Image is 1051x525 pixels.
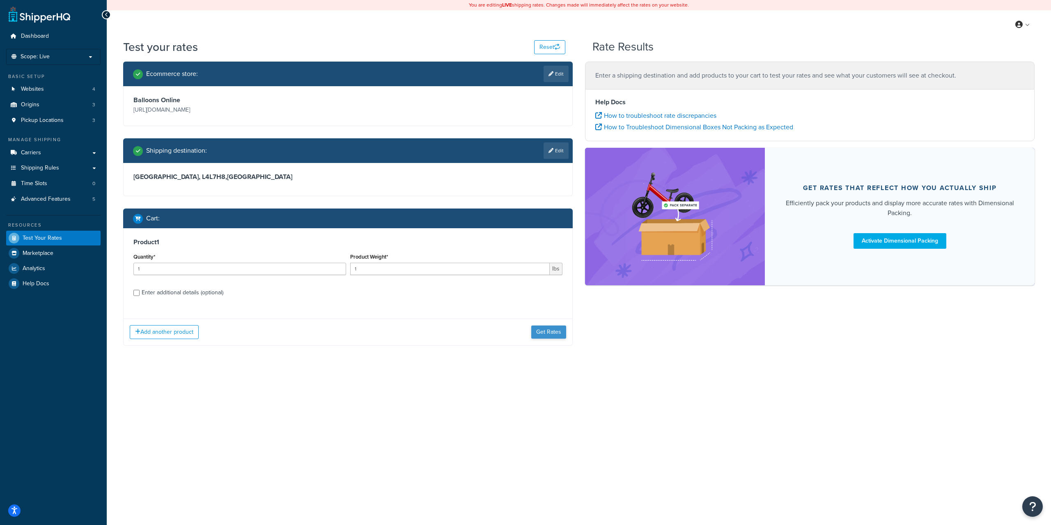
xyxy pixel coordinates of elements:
[6,136,101,143] div: Manage Shipping
[6,29,101,44] a: Dashboard
[6,222,101,229] div: Resources
[23,235,62,242] span: Test Your Rates
[595,97,1024,107] h4: Help Docs
[350,263,550,275] input: 0.00
[92,196,95,203] span: 5
[146,215,160,222] h2: Cart :
[133,254,155,260] label: Quantity*
[92,86,95,93] span: 4
[1022,496,1043,517] button: Open Resource Center
[6,246,101,261] a: Marketplace
[531,326,566,339] button: Get Rates
[21,149,41,156] span: Carriers
[544,66,569,82] a: Edit
[6,231,101,245] a: Test Your Rates
[595,111,716,120] a: How to troubleshoot rate discrepancies
[21,53,50,60] span: Scope: Live
[133,263,346,275] input: 0
[6,276,101,291] a: Help Docs
[595,70,1024,81] p: Enter a shipping destination and add products to your cart to test your rates and see what your c...
[6,192,101,207] li: Advanced Features
[142,287,223,298] div: Enter additional details (optional)
[133,238,562,246] h3: Product 1
[550,263,562,275] span: lbs
[133,96,346,104] h3: Balloons Online
[21,86,44,93] span: Websites
[803,184,997,192] div: Get rates that reflect how you actually ship
[785,198,1015,218] div: Efficiently pack your products and display more accurate rates with Dimensional Packing.
[92,117,95,124] span: 3
[534,40,565,54] button: Reset
[133,173,562,181] h3: [GEOGRAPHIC_DATA], L4L7H8 , [GEOGRAPHIC_DATA]
[6,97,101,112] li: Origins
[21,165,59,172] span: Shipping Rules
[21,101,39,108] span: Origins
[350,254,388,260] label: Product Weight*
[6,160,101,176] a: Shipping Rules
[21,117,64,124] span: Pickup Locations
[133,290,140,296] input: Enter additional details (optional)
[624,160,726,273] img: feature-image-dim-d40ad3071a2b3c8e08177464837368e35600d3c5e73b18a22c1e4bb210dc32ac.png
[133,104,346,116] p: [URL][DOMAIN_NAME]
[6,145,101,160] a: Carriers
[23,265,45,272] span: Analytics
[146,147,207,154] h2: Shipping destination :
[544,142,569,159] a: Edit
[6,176,101,191] a: Time Slots0
[21,33,49,40] span: Dashboard
[6,82,101,97] li: Websites
[854,233,946,249] a: Activate Dimensional Packing
[92,101,95,108] span: 3
[6,176,101,191] li: Time Slots
[6,73,101,80] div: Basic Setup
[595,122,793,132] a: How to Troubleshoot Dimensional Boxes Not Packing as Expected
[6,192,101,207] a: Advanced Features5
[130,325,199,339] button: Add another product
[592,41,654,53] h2: Rate Results
[21,180,47,187] span: Time Slots
[146,70,198,78] h2: Ecommerce store :
[6,97,101,112] a: Origins3
[6,82,101,97] a: Websites4
[23,250,53,257] span: Marketplace
[92,180,95,187] span: 0
[6,261,101,276] a: Analytics
[23,280,49,287] span: Help Docs
[6,113,101,128] a: Pickup Locations3
[6,113,101,128] li: Pickup Locations
[502,1,512,9] b: LIVE
[123,39,198,55] h1: Test your rates
[21,196,71,203] span: Advanced Features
